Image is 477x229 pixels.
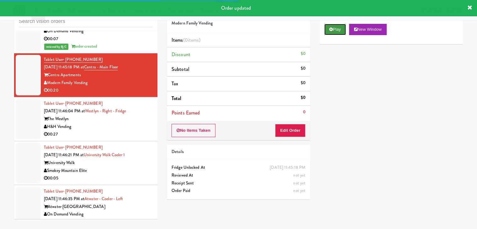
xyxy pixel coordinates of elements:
div: 00:27 [44,130,153,138]
span: Items [172,36,200,44]
div: 00:07 [44,218,153,226]
div: Reviewed At [172,172,305,179]
span: · [PHONE_NUMBER] [63,144,103,150]
a: Tablet User· [PHONE_NUMBER] [44,144,103,150]
div: $0 [301,50,305,58]
div: $0 [301,65,305,72]
li: Tablet User· [PHONE_NUMBER][DATE] 11:46:04 PM atWestlyn - Right - FridgeThe WestlynH&H Vending00:27 [14,97,157,141]
span: Discount [172,51,190,58]
div: 0 [303,108,305,116]
span: [DATE] 11:46:04 PM at [44,108,85,114]
div: Atwater [GEOGRAPHIC_DATA] [44,203,153,211]
div: Smokey Mountain Elite [44,167,153,175]
span: · [PHONE_NUMBER] [63,56,103,62]
div: $0 [301,94,305,102]
a: Tablet User· [PHONE_NUMBER] [44,188,103,194]
span: · [PHONE_NUMBER] [63,100,103,106]
button: No Items Taken [172,124,215,137]
div: On Demand Vending [44,210,153,218]
div: Receipt Sent [172,179,305,187]
ng-pluralize: items [188,36,199,44]
div: 00:20 [44,87,153,94]
div: Details [172,148,305,156]
li: Tablet User· [PHONE_NUMBER][DATE] 11:46:35 PM atAtwater - Cooler - LeftAtwater [GEOGRAPHIC_DATA]O... [14,185,157,229]
button: Play [324,24,346,35]
div: Centra Apartments [44,71,153,79]
span: not yet [293,188,305,194]
span: Points Earned [172,109,200,116]
li: Tablet User· [PHONE_NUMBER][DATE] 11:45:18 PM atCentra - Main FloorCentra ApartmentsModern Family... [14,53,157,97]
span: Subtotal [172,66,189,73]
span: [DATE] 11:46:21 PM at [44,152,84,158]
div: On Demand Vending [44,27,153,35]
div: Fridge Unlocked At [172,164,305,172]
a: Centra - Main Floor [84,64,118,70]
div: 00:07 [44,35,153,43]
a: Tablet User· [PHONE_NUMBER] [44,56,103,63]
div: 00:05 [44,174,153,182]
li: Tablet User· [PHONE_NUMBER][DATE] 11:46:21 PM atUniversity Walk Cooler 1University WalkSmokey Mou... [14,141,157,185]
div: The Westlyn [44,115,153,123]
span: [DATE] 11:45:18 PM at [44,64,84,70]
span: not yet [293,180,305,186]
a: Tablet User· [PHONE_NUMBER] [44,100,103,106]
div: Modern Family Vending [44,79,153,87]
div: Order Paid [172,187,305,195]
span: not yet [293,172,305,178]
div: [DATE] 11:45:18 PM [270,164,305,172]
button: Edit Order [275,124,305,137]
span: Total [172,95,182,102]
h5: Modern Family Vending [172,21,305,26]
div: $0 [301,79,305,87]
span: [DATE] 11:46:35 PM at [44,196,84,202]
span: Order updated [221,4,251,12]
div: University Walk [44,159,153,167]
span: · [PHONE_NUMBER] [63,188,103,194]
a: Atwater - Cooler - Left [84,196,123,202]
span: Tax [172,80,178,87]
a: University Walk Cooler 1 [84,152,125,158]
span: reviewed by Bj C [44,44,68,50]
div: H&H Vending [44,123,153,131]
span: (0 ) [183,36,201,44]
button: New Window [349,24,387,35]
span: order created [71,43,97,49]
a: Westlyn - Right - Fridge [85,108,126,114]
input: Search vision orders [19,16,153,27]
